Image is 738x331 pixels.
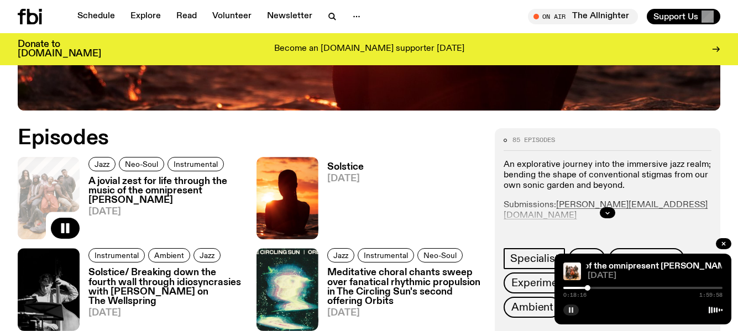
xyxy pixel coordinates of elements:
span: [DATE] [88,308,243,318]
a: Jazz [568,248,605,269]
span: Instrumental [364,251,408,260]
img: Ivory text "THE CIRCLING SUN | ORBITS" its over a galactic digital print of ivory, blue, purple a... [257,248,318,330]
span: Ambient [511,301,553,313]
a: Specialist [504,248,565,269]
a: Volunteer [206,9,258,24]
span: Instrumental [95,251,139,260]
button: On AirThe Allnighter [528,9,638,24]
h3: Meditative choral chants sweep over fanatical rhythmic propulsion in The Circling Sun's second of... [327,268,482,306]
a: Jazz [193,248,221,262]
span: [DATE] [327,174,364,183]
span: Ambient [154,251,184,260]
a: Neo-Soul [417,248,463,262]
span: Jazz [200,251,214,260]
span: Support Us [653,12,698,22]
button: Support Us [647,9,720,24]
img: Black and white photo of musician Jacques Emery playing his double bass reading sheet music. [18,248,80,330]
a: Solstice[DATE] [318,162,364,239]
img: A girl standing in the ocean as waist level, staring into the rise of the sun. [257,157,318,239]
span: Jazz [95,160,109,168]
span: Jazz [576,253,597,265]
p: An explorative journey into the immersive jazz realm; bending the shape of conventional stigmas f... [504,160,711,192]
span: 85 episodes [512,137,555,143]
a: Instrumental [609,248,685,269]
a: Neo-Soul [119,157,164,171]
a: Schedule [71,9,122,24]
h3: Donate to [DOMAIN_NAME] [18,40,101,59]
a: Meditative choral chants sweep over fanatical rhythmic propulsion in The Circling Sun's second of... [318,268,482,330]
h3: Solstice/ Breaking down the fourth wall through idiosyncrasies with [PERSON_NAME] on The Wellspring [88,268,243,306]
a: Instrumental [358,248,414,262]
span: Specialist [510,253,558,265]
a: Solstice/ Breaking down the fourth wall through idiosyncrasies with [PERSON_NAME] on The Wellspri... [80,268,243,330]
a: Jazz [88,157,116,171]
span: [DATE] [588,272,723,280]
h3: Solstice [327,162,364,172]
a: Read [170,9,203,24]
span: Experimental [511,277,575,289]
span: Instrumental [174,160,218,168]
a: Experimental [504,272,583,293]
h3: A jovial zest for life through the music of the omnipresent [PERSON_NAME] [88,177,243,205]
a: Instrumental [88,248,145,262]
span: 1:59:58 [699,292,723,298]
a: Newsletter [260,9,319,24]
h2: Episodes [18,128,481,148]
a: Ambient [504,297,561,318]
span: Jazz [333,251,348,260]
span: [DATE] [327,308,482,318]
span: Neo-Soul [125,160,158,168]
a: A jovial zest for life through the music of the omnipresent [PERSON_NAME][DATE] [80,177,243,239]
span: Neo-Soul [423,251,457,260]
img: All seven members of Kokoroko either standing, sitting or spread out on the ground. They are hudd... [563,262,581,280]
span: [DATE] [88,207,243,217]
a: Explore [124,9,168,24]
span: 0:18:16 [563,292,587,298]
a: Ambient [148,248,190,262]
a: Jazz [327,248,354,262]
p: Become an [DOMAIN_NAME] supporter [DATE] [274,44,464,54]
span: Instrumental [616,253,677,265]
a: Instrumental [168,157,224,171]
